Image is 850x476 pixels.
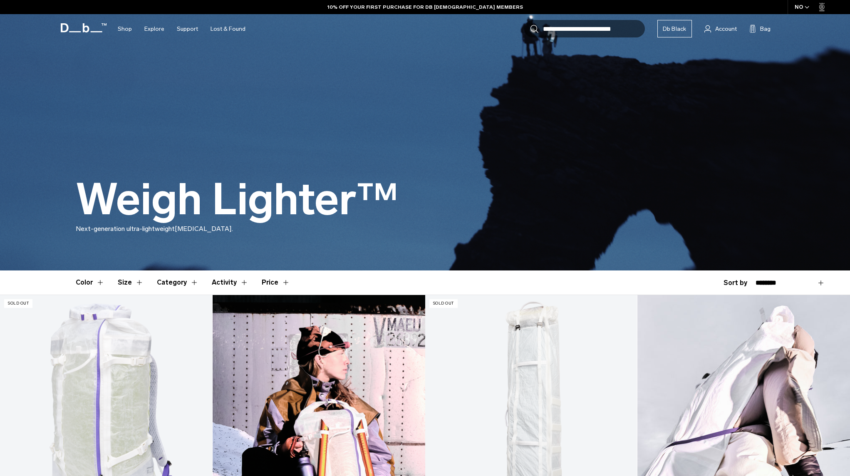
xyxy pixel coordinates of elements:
[4,299,32,308] p: Sold Out
[157,270,198,295] button: Toggle Filter
[429,299,458,308] p: Sold Out
[76,225,175,233] span: Next-generation ultra-lightweight
[704,24,737,34] a: Account
[177,14,198,44] a: Support
[118,270,144,295] button: Toggle Filter
[327,3,523,11] a: 10% OFF YOUR FIRST PURCHASE FOR DB [DEMOGRAPHIC_DATA] MEMBERS
[760,25,771,33] span: Bag
[144,14,164,44] a: Explore
[749,24,771,34] button: Bag
[112,14,252,44] nav: Main Navigation
[657,20,692,37] a: Db Black
[175,225,233,233] span: [MEDICAL_DATA].
[118,14,132,44] a: Shop
[76,270,104,295] button: Toggle Filter
[211,14,245,44] a: Lost & Found
[262,270,290,295] button: Toggle Price
[715,25,737,33] span: Account
[212,270,248,295] button: Toggle Filter
[76,176,398,224] h1: Weigh Lighter™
